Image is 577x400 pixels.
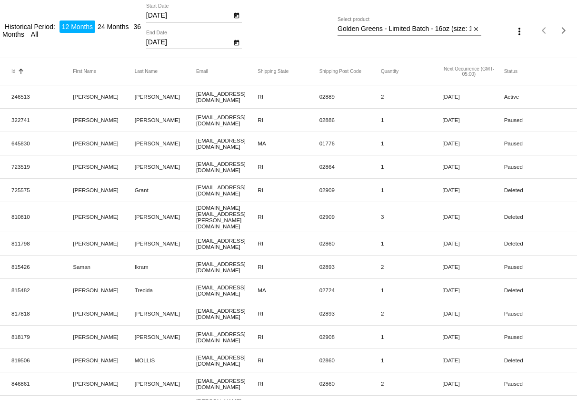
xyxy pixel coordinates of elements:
[514,26,525,37] mat-icon: more_vert
[319,238,381,249] mat-cell: 02860
[442,114,504,125] mat-cell: [DATE]
[2,21,141,41] li: 36 Months
[11,114,73,125] mat-cell: 322741
[135,238,196,249] mat-cell: [PERSON_NAME]
[73,285,134,296] mat-cell: [PERSON_NAME]
[196,282,258,299] mat-cell: [EMAIL_ADDRESS][DOMAIN_NAME]
[196,88,258,105] mat-cell: [EMAIL_ADDRESS][DOMAIN_NAME]
[554,21,573,40] button: Next page
[319,211,381,222] mat-cell: 02909
[442,66,495,77] button: Change sorting for NextOccurrenceUtc
[135,138,196,149] mat-cell: [PERSON_NAME]
[135,69,158,74] button: Change sorting for Customer.LastName
[73,378,134,389] mat-cell: [PERSON_NAME]
[196,202,258,232] mat-cell: [DOMAIN_NAME][EMAIL_ADDRESS][PERSON_NAME][DOMAIN_NAME]
[504,238,566,249] mat-cell: Deleted
[338,25,471,33] input: Select product
[73,261,134,272] mat-cell: Saman
[135,285,196,296] mat-cell: Trecida
[504,69,517,74] button: Change sorting for Status
[319,355,381,366] mat-cell: 02860
[504,355,566,366] mat-cell: Deleted
[73,138,134,149] mat-cell: [PERSON_NAME]
[196,352,258,369] mat-cell: [EMAIL_ADDRESS][DOMAIN_NAME]
[381,211,442,222] mat-cell: 3
[319,185,381,195] mat-cell: 02909
[196,235,258,252] mat-cell: [EMAIL_ADDRESS][DOMAIN_NAME]
[381,355,442,366] mat-cell: 1
[11,238,73,249] mat-cell: 811798
[442,211,504,222] mat-cell: [DATE]
[381,91,442,102] mat-cell: 2
[319,331,381,342] mat-cell: 02908
[73,238,134,249] mat-cell: [PERSON_NAME]
[135,261,196,272] mat-cell: Ikram
[381,69,398,74] button: Change sorting for Quantity
[258,91,319,102] mat-cell: RI
[504,331,566,342] mat-cell: Paused
[258,378,319,389] mat-cell: RI
[11,161,73,172] mat-cell: 723519
[11,211,73,222] mat-cell: 810810
[319,378,381,389] mat-cell: 02860
[11,69,15,74] button: Change sorting for Id
[73,308,134,319] mat-cell: [PERSON_NAME]
[196,328,258,346] mat-cell: [EMAIL_ADDRESS][DOMAIN_NAME]
[535,21,554,40] button: Previous page
[196,182,258,199] mat-cell: [EMAIL_ADDRESS][DOMAIN_NAME]
[135,378,196,389] mat-cell: [PERSON_NAME]
[73,114,134,125] mat-cell: [PERSON_NAME]
[232,10,242,20] button: Open calendar
[73,161,134,172] mat-cell: [PERSON_NAME]
[73,91,134,102] mat-cell: [PERSON_NAME]
[135,308,196,319] mat-cell: [PERSON_NAME]
[319,261,381,272] mat-cell: 02893
[196,305,258,322] mat-cell: [EMAIL_ADDRESS][DOMAIN_NAME]
[11,331,73,342] mat-cell: 818179
[95,21,131,33] li: 24 Months
[135,91,196,102] mat-cell: [PERSON_NAME]
[381,285,442,296] mat-cell: 1
[442,355,504,366] mat-cell: [DATE]
[442,261,504,272] mat-cell: [DATE]
[442,185,504,195] mat-cell: [DATE]
[258,308,319,319] mat-cell: RI
[258,355,319,366] mat-cell: RI
[11,185,73,195] mat-cell: 725575
[442,331,504,342] mat-cell: [DATE]
[381,138,442,149] mat-cell: 1
[135,114,196,125] mat-cell: [PERSON_NAME]
[73,331,134,342] mat-cell: [PERSON_NAME]
[258,211,319,222] mat-cell: RI
[11,308,73,319] mat-cell: 817818
[319,308,381,319] mat-cell: 02893
[135,185,196,195] mat-cell: Grant
[504,114,566,125] mat-cell: Paused
[196,375,258,392] mat-cell: [EMAIL_ADDRESS][DOMAIN_NAME]
[11,91,73,102] mat-cell: 246513
[146,12,232,20] input: Start Date
[504,211,566,222] mat-cell: Deleted
[196,258,258,276] mat-cell: [EMAIL_ADDRESS][DOMAIN_NAME]
[196,158,258,175] mat-cell: [EMAIL_ADDRESS][DOMAIN_NAME]
[381,161,442,172] mat-cell: 1
[442,308,504,319] mat-cell: [DATE]
[504,91,566,102] mat-cell: Active
[146,39,232,46] input: End Date
[442,238,504,249] mat-cell: [DATE]
[504,161,566,172] mat-cell: Paused
[29,28,41,41] li: All
[2,21,58,33] li: Historical Period:
[73,185,134,195] mat-cell: [PERSON_NAME]
[319,285,381,296] mat-cell: 02724
[232,37,242,47] button: Open calendar
[504,308,566,319] mat-cell: Paused
[381,114,442,125] mat-cell: 1
[319,114,381,125] mat-cell: 02886
[381,378,442,389] mat-cell: 2
[319,69,361,74] button: Change sorting for ShippingPostcode
[442,285,504,296] mat-cell: [DATE]
[11,355,73,366] mat-cell: 819506
[473,26,479,33] mat-icon: close
[258,261,319,272] mat-cell: RI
